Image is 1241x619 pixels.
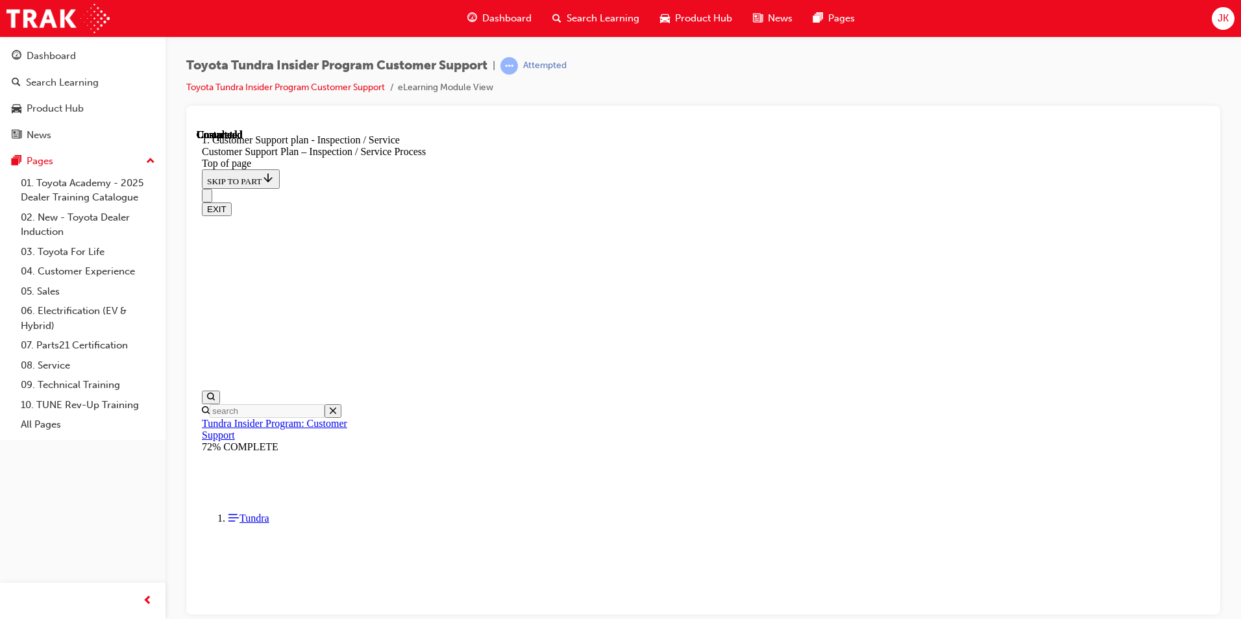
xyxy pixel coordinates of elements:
button: EXIT [5,73,35,87]
button: Close search menu [128,275,145,289]
div: Dashboard [27,49,76,64]
span: learningRecordVerb_ATTEMPT-icon [500,57,518,75]
span: SKIP TO PART [10,47,78,57]
div: 1. Customer Support plan - Inspection / Service [5,5,1008,17]
a: 08. Service [16,356,160,376]
div: Product Hub [27,101,84,116]
a: Dashboard [5,44,160,68]
a: 09. Technical Training [16,375,160,395]
a: guage-iconDashboard [457,5,542,32]
button: JK [1212,7,1235,30]
a: search-iconSearch Learning [542,5,650,32]
a: Product Hub [5,97,160,121]
span: Dashboard [482,11,532,26]
span: search-icon [12,77,21,89]
span: | [493,58,495,73]
span: up-icon [146,153,155,170]
span: guage-icon [12,51,21,62]
div: 72% COMPLETE [5,312,177,324]
span: pages-icon [813,10,823,27]
div: Search Learning [26,75,99,90]
div: Pages [27,154,53,169]
a: All Pages [16,415,160,435]
span: Search Learning [567,11,639,26]
a: 07. Parts21 Certification [16,335,160,356]
button: SKIP TO PART [5,40,83,60]
button: Pages [5,149,160,173]
span: Product Hub [675,11,732,26]
a: 06. Electrification (EV & Hybrid) [16,301,160,335]
a: Toyota Tundra Insider Program Customer Support [186,82,385,93]
span: guage-icon [467,10,477,27]
a: Tundra Insider Program: Customer Support [5,289,151,311]
span: pages-icon [12,156,21,167]
a: pages-iconPages [803,5,865,32]
span: Pages [828,11,855,26]
div: Top of page [5,29,1008,40]
button: Close navigation menu [5,60,16,73]
button: DashboardSearch LearningProduct HubNews [5,42,160,149]
span: Toyota Tundra Insider Program Customer Support [186,58,487,73]
a: Search Learning [5,71,160,95]
div: Attempted [523,60,567,72]
a: 03. Toyota For Life [16,242,160,262]
button: Open search menu [5,261,23,275]
a: car-iconProduct Hub [650,5,743,32]
a: news-iconNews [743,5,803,32]
span: news-icon [12,130,21,141]
span: car-icon [660,10,670,27]
span: JK [1218,11,1229,26]
span: car-icon [12,103,21,115]
div: Customer Support Plan – Inspection / Service Process [5,17,1008,29]
span: prev-icon [143,593,153,609]
li: eLearning Module View [398,80,493,95]
a: 04. Customer Experience [16,261,160,282]
span: news-icon [753,10,763,27]
a: 01. Toyota Academy - 2025 Dealer Training Catalogue [16,173,160,208]
span: search-icon [552,10,561,27]
a: News [5,123,160,147]
a: 10. TUNE Rev-Up Training [16,395,160,415]
img: Trak [6,4,110,33]
a: 05. Sales [16,282,160,302]
span: News [768,11,793,26]
div: News [27,128,51,143]
a: 02. New - Toyota Dealer Induction [16,208,160,242]
input: Search [13,275,128,289]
